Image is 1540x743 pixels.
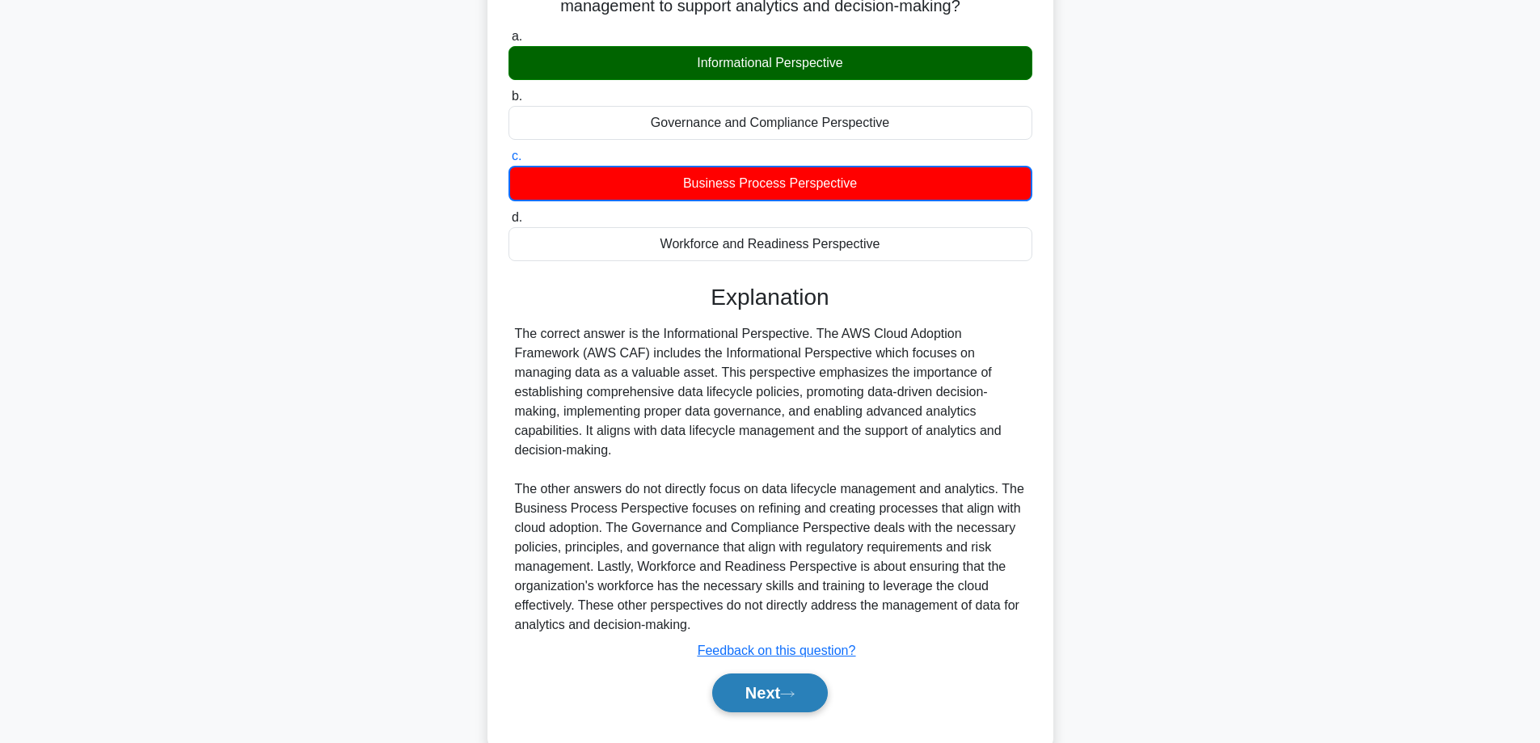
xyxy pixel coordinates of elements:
[508,46,1032,80] div: Informational Perspective
[512,210,522,224] span: d.
[508,227,1032,261] div: Workforce and Readiness Perspective
[512,149,521,163] span: c.
[512,89,522,103] span: b.
[508,106,1032,140] div: Governance and Compliance Perspective
[515,324,1026,635] div: The correct answer is the Informational Perspective. The AWS Cloud Adoption Framework (AWS CAF) i...
[512,29,522,43] span: a.
[698,644,856,657] a: Feedback on this question?
[518,284,1023,311] h3: Explanation
[712,673,828,712] button: Next
[508,166,1032,201] div: Business Process Perspective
